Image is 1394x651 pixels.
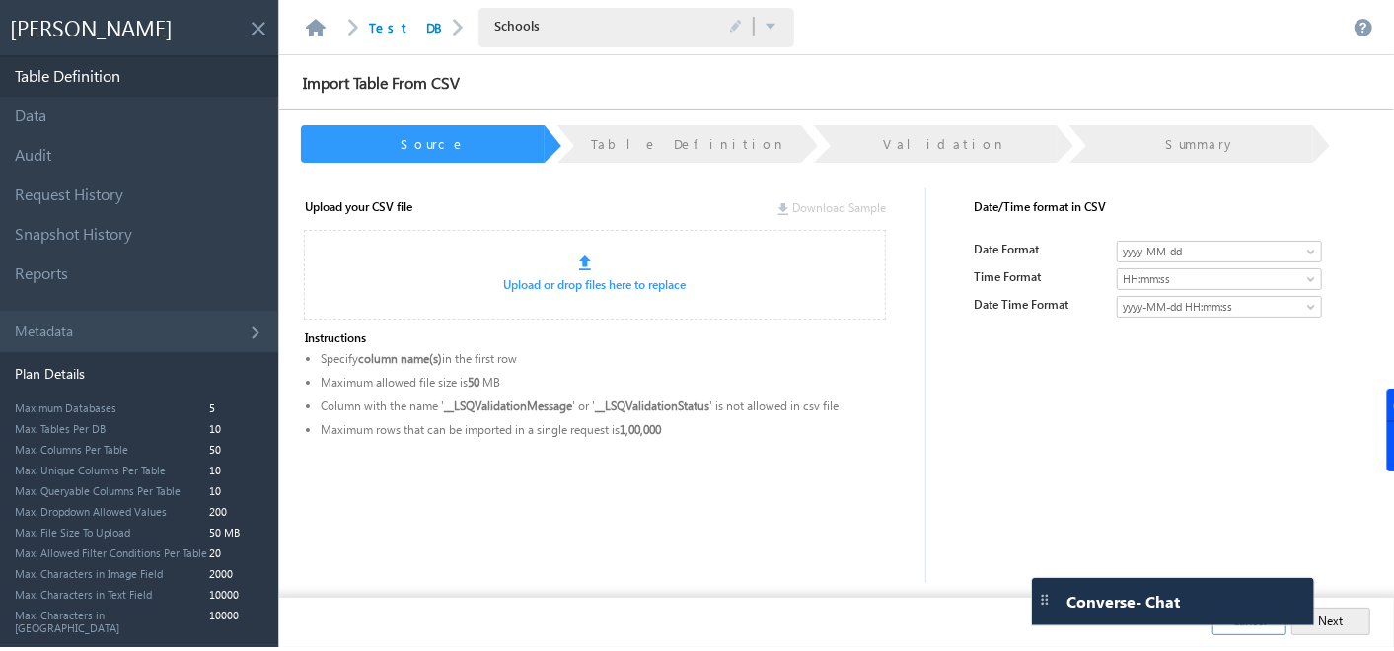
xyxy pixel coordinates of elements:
[209,484,257,497] label: 10
[292,320,899,461] div: Instructions
[209,443,257,456] label: 50
[321,347,886,371] li: Specify in the first row
[209,422,257,435] label: 10
[974,188,1308,226] label: Date/Time format in CSV
[358,351,442,366] b: column name(s)
[15,443,209,456] label: Max. Columns Per Table
[15,422,209,435] label: Max. Tables Per DB
[591,135,786,152] span: Table Definition
[468,375,479,390] b: 50
[321,371,886,395] li: Maximum allowed file size is MB
[15,609,209,634] label: Max. Characters in [GEOGRAPHIC_DATA]
[369,19,442,36] a: Test DB
[401,135,466,152] span: Source
[1166,135,1237,152] span: Summary
[1118,243,1290,260] span: yyyy-MM-dd
[974,296,1108,314] label: Date Time Format
[209,401,257,414] label: 5
[304,230,887,320] div: No file selected
[15,484,209,497] label: Max. Queryable Columns Per Table
[15,546,209,559] label: Max. Allowed Filter Conditions Per Table
[1037,592,1053,608] img: carter-drag
[209,505,257,518] label: 200
[504,277,687,292] a: Upload or drop files here to replace
[292,188,412,226] div: Upload your CSV file
[15,464,209,476] label: Max. Unique Columns Per Table
[279,58,484,108] label: Import Table From CSV
[620,422,661,437] b: 1,00,000
[883,135,1006,152] span: Validation
[1354,18,1373,37] a: Help documentation for this page.
[729,19,743,35] span: Click to Edit
[15,526,209,539] label: Max. File Size To Upload
[209,567,257,580] label: 2000
[444,398,572,413] b: __LSQValidationMessage
[15,505,209,518] label: Max. Dropdown Allowed Values
[209,609,257,621] label: 10000
[209,526,257,539] label: 50 MB
[974,268,1108,286] label: Time Format
[209,588,257,601] label: 10000
[15,588,209,601] label: Max. Characters in Text Field
[321,395,886,418] li: Column with the name ' ' or ' ' is not allowed in csv file
[321,418,886,442] li: Maximum rows that can be imported in a single request is
[974,241,1108,258] label: Date Format
[209,464,257,476] label: 10
[1212,608,1286,635] button: Cancel
[595,398,709,413] b: __LSQValidationStatus
[765,18,778,36] button: Click to switch tables
[15,401,209,414] label: Maximum Databases
[209,546,257,559] label: 20
[777,200,886,215] a: Download Sample
[1066,593,1180,611] span: Converse - Chat
[1118,298,1290,316] span: yyyy-MM-dd HH:mm:ss
[15,567,209,580] label: Max. Characters in Image Field
[1118,270,1290,288] span: HH:mm:ss
[494,17,692,35] span: Schools
[369,18,442,37] div: Test DB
